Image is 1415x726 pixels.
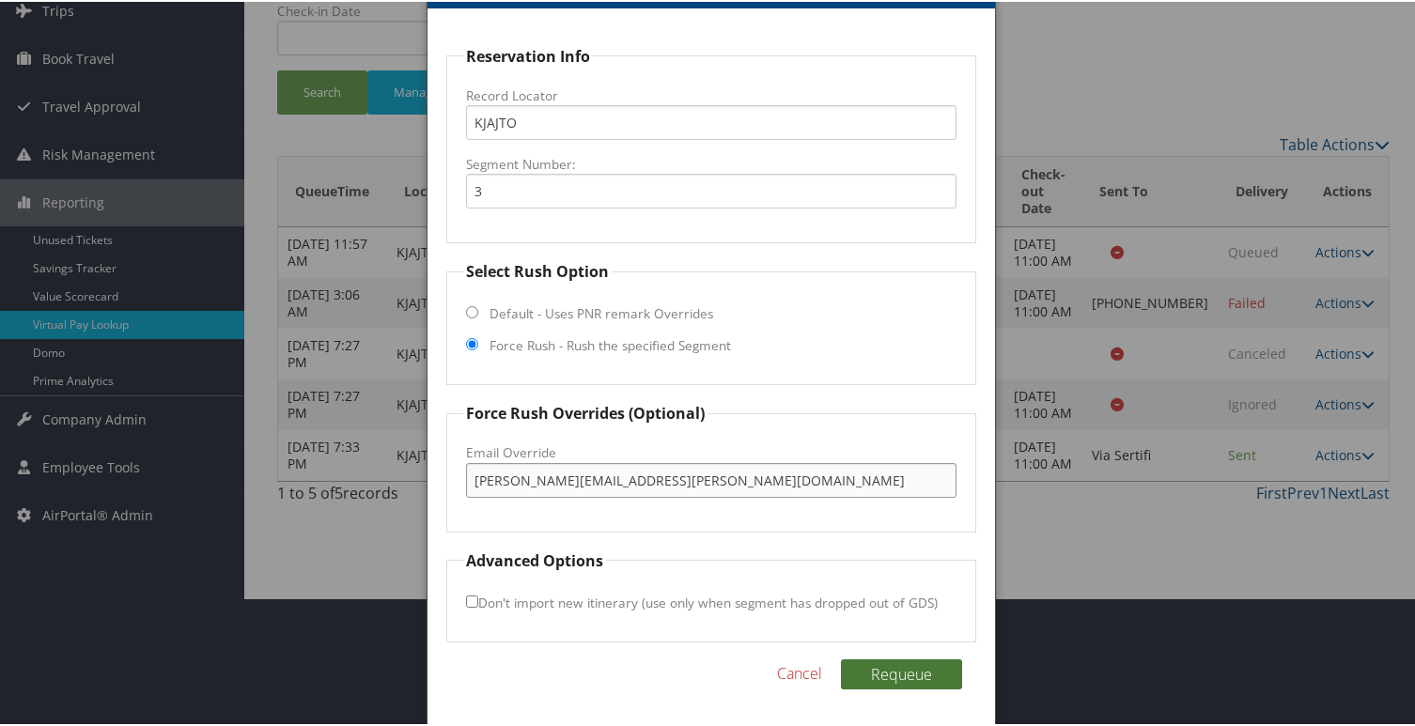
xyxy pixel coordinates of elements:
label: Don't import new itinerary (use only when segment has dropped out of GDS) [466,583,938,618]
legend: Reservation Info [463,43,593,66]
legend: Select Rush Option [463,258,612,281]
label: Record Locator [466,85,956,103]
label: Default - Uses PNR remark Overrides [490,302,713,321]
a: Cancel [777,660,822,683]
button: Requeue [841,657,962,687]
legend: Force Rush Overrides (Optional) [463,400,707,423]
label: Segment Number: [466,153,956,172]
label: Email Override [466,441,956,460]
legend: Advanced Options [463,548,606,570]
label: Force Rush - Rush the specified Segment [490,334,731,353]
input: Don't import new itinerary (use only when segment has dropped out of GDS) [466,594,478,606]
